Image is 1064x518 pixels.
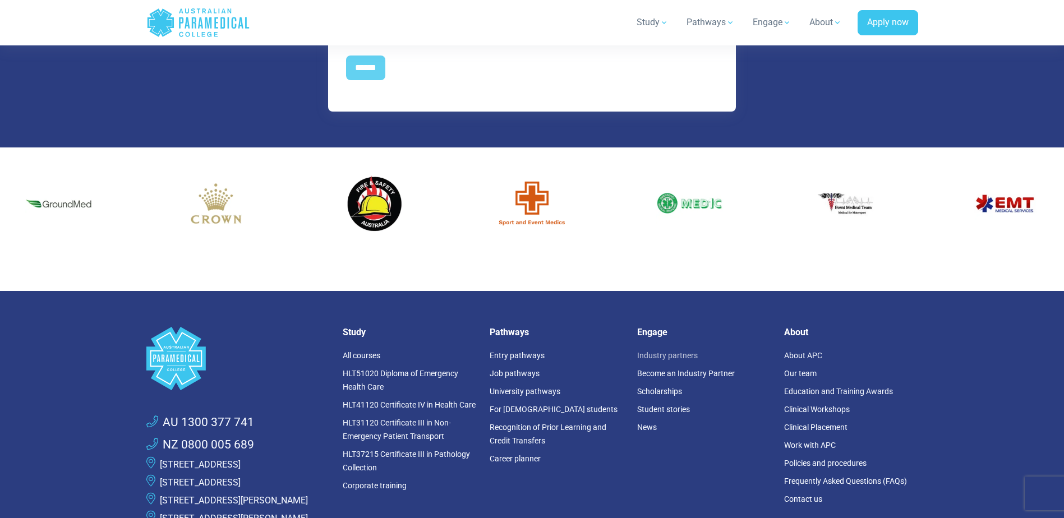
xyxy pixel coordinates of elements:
a: Scholarships [637,387,682,396]
a: News [637,423,657,432]
a: Recognition of Prior Learning and Credit Transfers [490,423,606,445]
a: Pathways [680,7,741,38]
img: Logo [498,170,565,237]
a: Entry pathways [490,351,545,360]
a: HLT31120 Certificate III in Non-Emergency Patient Transport [343,418,451,441]
div: 28 / 60 [777,161,918,246]
a: HLT51020 Diploma of Emergency Health Care [343,369,458,391]
a: All courses [343,351,380,360]
a: Clinical Workshops [784,405,850,414]
a: Job pathways [490,369,540,378]
h5: Pathways [490,327,624,337]
a: For [DEMOGRAPHIC_DATA] students [490,405,618,414]
div: 27 / 60 [619,161,760,246]
h5: Study [343,327,477,337]
img: Logo [340,170,408,237]
h5: About [784,327,918,337]
a: University pathways [490,387,560,396]
a: AU 1300 377 741 [146,414,254,432]
a: Become an Industry Partner [637,369,735,378]
a: Space [146,327,329,390]
a: Career planner [490,454,541,463]
a: About [803,7,849,38]
a: HLT41120 Certificate IV in Health Care [343,400,476,409]
a: Industry partners [637,351,698,360]
a: Study [630,7,675,38]
a: Our team [784,369,817,378]
a: HLT37215 Certificate III in Pathology Collection [343,450,470,472]
a: [STREET_ADDRESS] [160,477,241,488]
a: Education and Training Awards [784,387,893,396]
a: NZ 0800 005 689 [146,436,254,454]
a: Contact us [784,494,822,503]
img: Logo [813,170,881,237]
a: Apply now [858,10,918,36]
img: Logo [25,170,93,237]
div: 26 / 60 [462,161,602,246]
a: Work with APC [784,441,836,450]
a: Policies and procedures [784,459,867,468]
a: Clinical Placement [784,423,847,432]
div: 24 / 60 [146,161,287,246]
img: Logo [183,170,250,237]
a: [STREET_ADDRESS][PERSON_NAME] [160,495,308,506]
h5: Engage [637,327,771,337]
a: Frequently Asked Questions (FAQs) [784,477,907,485]
img: Logo [656,170,723,237]
a: Engage [746,7,798,38]
img: Logo [971,170,1039,237]
a: Student stories [637,405,690,414]
a: Corporate training [343,481,407,490]
a: About APC [784,351,822,360]
div: 25 / 60 [303,161,444,246]
a: [STREET_ADDRESS] [160,459,241,470]
a: Australian Paramedical College [146,4,250,41]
